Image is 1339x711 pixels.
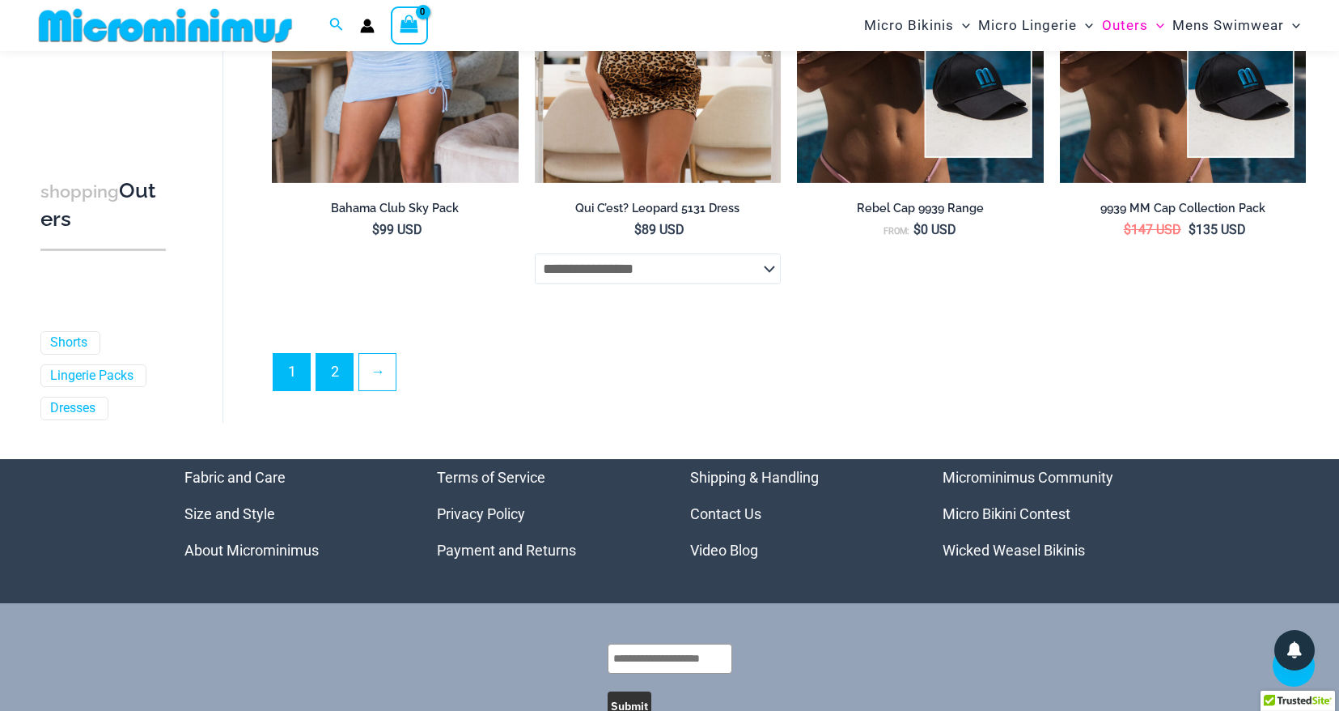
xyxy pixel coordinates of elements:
a: Micro BikinisMenu ToggleMenu Toggle [860,5,974,46]
bdi: 147 USD [1124,222,1181,237]
span: Micro Bikinis [864,5,954,46]
a: Search icon link [329,15,344,36]
a: Shorts [50,334,87,351]
span: $ [634,222,642,237]
img: MM SHOP LOGO FLAT [32,7,299,44]
a: Micro LingerieMenu ToggleMenu Toggle [974,5,1097,46]
a: → [359,354,396,390]
nav: Menu [184,459,397,568]
span: Mens Swimwear [1172,5,1284,46]
span: $ [1124,222,1131,237]
aside: Footer Widget 3 [690,459,903,568]
span: From: [883,226,909,236]
a: Micro Bikini Contest [943,505,1070,522]
a: Payment and Returns [437,542,576,559]
a: Bahama Club Sky Pack [272,201,518,222]
h2: Rebel Cap 9939 Range [797,201,1043,216]
span: Menu Toggle [1148,5,1164,46]
h2: Qui C’est? Leopard 5131 Dress [535,201,781,216]
a: Mens SwimwearMenu ToggleMenu Toggle [1168,5,1304,46]
bdi: 99 USD [372,222,422,237]
a: View Shopping Cart, empty [391,6,428,44]
span: $ [372,222,379,237]
span: $ [913,222,921,237]
nav: Menu [437,459,650,568]
nav: Product Pagination [272,353,1306,400]
a: Fabric and Care [184,469,286,486]
span: Menu Toggle [1284,5,1300,46]
a: Size and Style [184,505,275,522]
span: $ [1189,222,1196,237]
a: OutersMenu ToggleMenu Toggle [1098,5,1168,46]
a: Contact Us [690,505,761,522]
span: Outers [1102,5,1148,46]
nav: Menu [690,459,903,568]
span: shopping [40,181,119,201]
aside: Footer Widget 4 [943,459,1155,568]
a: Video Blog [690,542,758,559]
a: Terms of Service [437,469,545,486]
a: Dresses [50,400,95,417]
h3: Outers [40,177,166,232]
h2: 9939 MM Cap Collection Pack [1060,201,1306,216]
span: Micro Lingerie [978,5,1077,46]
bdi: 135 USD [1189,222,1246,237]
a: Privacy Policy [437,505,525,522]
a: Lingerie Packs [50,367,133,384]
a: Rebel Cap 9939 Range [797,201,1043,222]
a: Microminimus Community [943,469,1113,486]
a: Wicked Weasel Bikinis [943,542,1085,559]
a: Shipping & Handling [690,469,819,486]
aside: Footer Widget 1 [184,459,397,568]
span: Menu Toggle [954,5,970,46]
a: Qui C’est? Leopard 5131 Dress [535,201,781,222]
nav: Site Navigation [858,2,1307,49]
nav: Menu [943,459,1155,568]
a: 9939 MM Cap Collection Pack [1060,201,1306,222]
span: Page 1 [273,354,310,390]
a: Page 2 [316,354,353,390]
span: Menu Toggle [1077,5,1093,46]
bdi: 0 USD [913,222,956,237]
aside: Footer Widget 2 [437,459,650,568]
a: About Microminimus [184,542,319,559]
bdi: 89 USD [634,222,684,237]
a: Account icon link [360,19,375,33]
h2: Bahama Club Sky Pack [272,201,518,216]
